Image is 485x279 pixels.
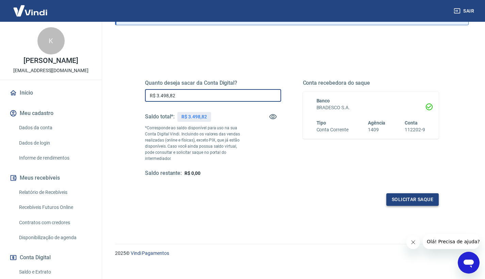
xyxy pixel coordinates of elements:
h5: Conta recebedora do saque [303,80,439,86]
h6: BRADESCO S.A. [317,104,425,111]
a: Dados da conta [16,121,94,135]
a: Recebíveis Futuros Online [16,200,94,214]
a: Relatório de Recebíveis [16,185,94,199]
iframe: Fechar mensagem [406,235,420,249]
span: Banco [317,98,330,103]
button: Sair [452,5,477,17]
button: Meus recebíveis [8,170,94,185]
h5: Saldo total*: [145,113,175,120]
span: Conta [405,120,418,126]
a: Disponibilização de agenda [16,231,94,245]
h6: Conta Corrente [317,126,349,133]
button: Solicitar saque [386,193,439,206]
iframe: Mensagem da empresa [423,234,480,249]
h5: Saldo restante: [145,170,182,177]
h6: 112202-9 [405,126,425,133]
a: Contratos com credores [16,216,94,230]
button: Conta Digital [8,250,94,265]
p: R$ 3.498,82 [181,113,207,120]
p: [EMAIL_ADDRESS][DOMAIN_NAME] [13,67,88,74]
h5: Quanto deseja sacar da Conta Digital? [145,80,281,86]
a: Início [8,85,94,100]
p: [PERSON_NAME] [23,57,78,64]
button: Meu cadastro [8,106,94,121]
a: Dados de login [16,136,94,150]
a: Vindi Pagamentos [131,250,169,256]
span: Olá! Precisa de ajuda? [4,5,57,10]
a: Saldo e Extrato [16,265,94,279]
span: Tipo [317,120,326,126]
div: K [37,27,65,54]
img: Vindi [8,0,52,21]
span: Agência [368,120,386,126]
iframe: Botão para abrir a janela de mensagens [458,252,480,274]
p: *Corresponde ao saldo disponível para uso na sua Conta Digital Vindi. Incluindo os valores das ve... [145,125,247,162]
h6: 1409 [368,126,386,133]
a: Informe de rendimentos [16,151,94,165]
p: 2025 © [115,250,469,257]
span: R$ 0,00 [184,170,200,176]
